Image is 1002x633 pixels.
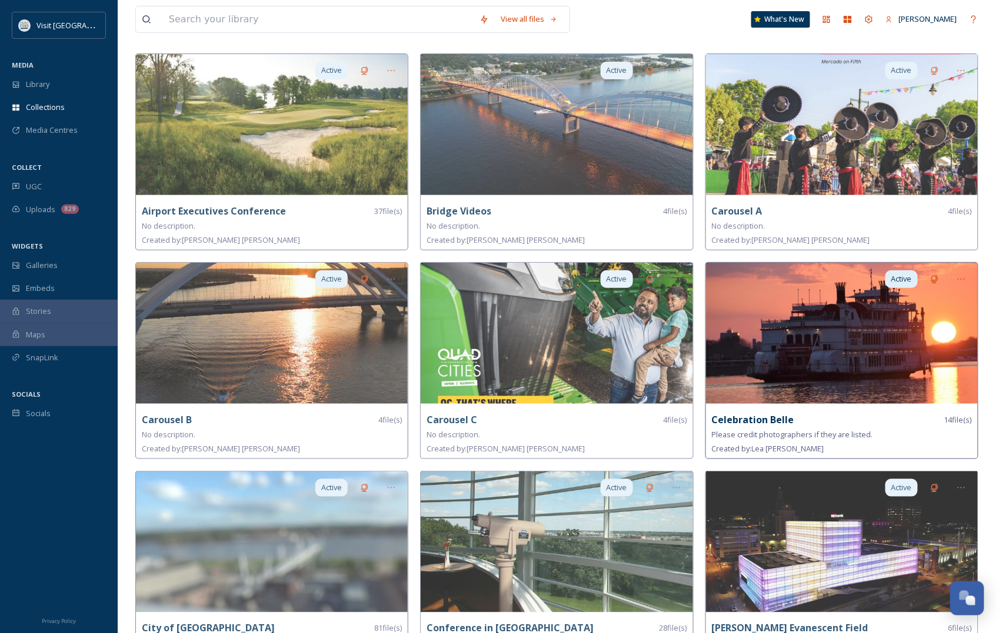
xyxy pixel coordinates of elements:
strong: Airport Executives Conference [142,205,286,217]
span: Active [321,65,342,76]
span: Active [607,65,627,76]
img: 5514e5e4-1524-479c-a10a-874273bfb878.jpg [421,54,693,195]
span: Created by: [PERSON_NAME] [PERSON_NAME] [427,443,585,454]
span: [PERSON_NAME] [899,14,957,24]
span: 4 file(s) [948,206,972,217]
span: Collections [26,102,65,113]
span: No description. [712,220,765,231]
span: MEDIA [12,61,34,69]
span: 4 file(s) [378,414,402,426]
a: View all files [495,8,564,31]
strong: Carousel A [712,205,763,217]
span: SnapLink [26,352,58,363]
span: Active [607,482,627,493]
span: Active [321,273,342,284]
span: WIDGETS [12,242,43,250]
span: Created by: [PERSON_NAME] [PERSON_NAME] [142,443,300,454]
span: Socials [26,408,51,419]
span: 4 file(s) [664,414,687,426]
span: Created by: [PERSON_NAME] [PERSON_NAME] [712,235,870,245]
button: Open Chat [950,581,984,615]
span: Uploads [26,204,55,215]
div: 829 [61,205,79,214]
span: Created by: [PERSON_NAME] [PERSON_NAME] [427,235,585,245]
span: No description. [427,429,480,440]
strong: Bridge Videos [427,205,491,217]
span: 14 file(s) [944,414,972,426]
span: 37 file(s) [374,206,402,217]
span: Active [891,482,912,493]
img: 501c370b-6918-46b6-8036-02b4ab98883a.jpg [706,54,978,195]
span: UGC [26,181,42,192]
img: 791dbd61-01c1-4ebd-8915-e3490e86a5da.jpg [706,471,978,612]
span: Created by: Lea [PERSON_NAME] [712,443,824,454]
span: Please credit photographers if they are listed. [712,429,873,440]
strong: Carousel B [142,413,192,426]
a: Privacy Policy [42,613,76,627]
span: Visit [GEOGRAPHIC_DATA] [36,19,128,31]
img: cd1031dc-a670-4420-a66a-51ee0e28b4c5.jpg [421,471,693,612]
span: No description. [142,220,195,231]
img: 9df71636-2269-47be-8954-834a73f3cff7.jpg [421,263,693,404]
span: COLLECT [12,163,42,172]
img: f1c7543c-813e-4d13-9e57-1b96cdfe478b.jpg [136,263,408,404]
img: e1ae2172-0f6f-47d9-bad0-1ee644deffa8.jpg [706,263,978,404]
span: Active [891,65,912,76]
span: SOCIALS [12,390,41,398]
a: What's New [751,11,810,28]
span: Active [321,482,342,493]
span: Galleries [26,260,58,271]
img: 1c7fa146-dc88-4bb1-989b-5818901517bc.jpg [136,471,408,612]
span: 4 file(s) [664,206,687,217]
span: Stories [26,306,51,317]
span: No description. [427,220,480,231]
span: Active [891,273,912,284]
span: Embeds [26,283,55,294]
a: [PERSON_NAME] [880,8,963,31]
strong: Carousel C [427,413,477,426]
input: Search your library [163,6,474,32]
img: ab084947-09b2-4797-bedc-9382381361d2.jpg [136,54,408,195]
span: Active [607,273,627,284]
span: No description. [142,429,195,440]
span: Media Centres [26,125,78,136]
span: Library [26,79,49,90]
strong: Celebration Belle [712,413,794,426]
img: QCCVB_VISIT_vert_logo_4c_tagline_122019.svg [19,19,31,31]
span: Maps [26,329,45,340]
span: Created by: [PERSON_NAME] [PERSON_NAME] [142,235,300,245]
span: Privacy Policy [42,617,76,625]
